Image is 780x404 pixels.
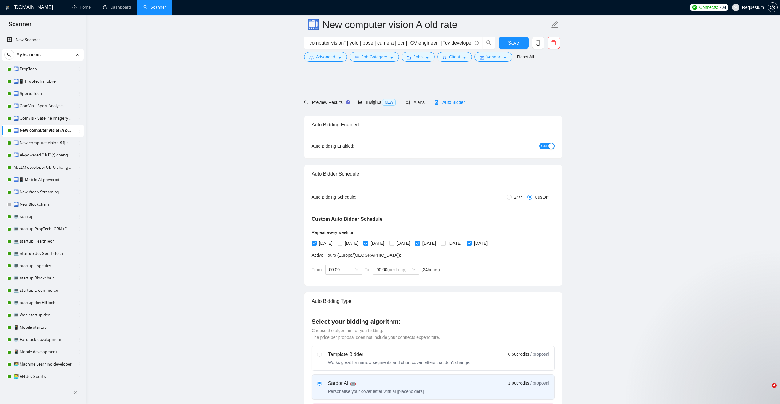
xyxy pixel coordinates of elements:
[76,91,81,96] span: holder
[312,165,555,183] div: Auto Bidder Schedule
[483,37,495,49] button: search
[317,240,335,247] span: [DATE]
[328,388,424,394] div: Personalise your cover letter with ai [placeholders]
[14,186,72,198] a: 🛄 New Video Streaming
[548,40,560,46] span: delete
[434,100,439,105] span: robot
[350,52,399,62] button: barsJob Categorycaret-down
[76,116,81,121] span: holder
[143,5,166,10] a: searchScanner
[312,143,393,149] div: Auto Bidding Enabled:
[338,55,342,60] span: caret-down
[512,194,525,200] span: 24/7
[14,63,72,75] a: 🛄 PropTech
[312,317,555,326] h4: Select your bidding algorithm:
[699,4,718,11] span: Connects:
[14,211,72,223] a: 💻 startup
[362,53,387,60] span: Job Category
[425,55,430,60] span: caret-down
[768,5,778,10] a: setting
[759,383,774,398] iframe: Intercom live chat
[14,272,72,284] a: 💻 startup Blockchain
[475,41,479,45] span: info-circle
[304,52,347,62] button: settingAdvancedcaret-down
[499,37,529,49] button: Save
[5,53,14,57] span: search
[420,240,438,247] span: [DATE]
[328,351,471,358] div: Template Bidder
[532,194,552,200] span: Custom
[503,55,507,60] span: caret-down
[14,125,72,137] a: 🛄 New computer vision A old rate
[422,267,440,272] span: ( 24 hours)
[14,112,72,125] a: 🛄 ComVis - Satellite Imagery Analysis
[14,161,72,174] a: AI/LLM developer 01/10 changed end
[76,350,81,354] span: holder
[73,390,79,396] span: double-left
[76,165,81,170] span: holder
[312,116,555,133] div: Auto Bidding Enabled
[14,174,72,186] a: 🛄📱 Mobile AI-powered
[14,334,72,346] a: 💻 Fullstack development
[486,53,500,60] span: Vendor
[532,37,544,49] button: copy
[692,5,697,10] img: upwork-logo.png
[530,380,549,386] span: / proposal
[76,362,81,367] span: holder
[437,52,472,62] button: userClientcaret-down
[76,337,81,342] span: holder
[442,55,447,60] span: user
[449,53,460,60] span: Client
[414,53,423,60] span: Jobs
[14,346,72,358] a: 📱 Mobile development
[14,260,72,272] a: 💻 startup Logistics
[472,240,490,247] span: [DATE]
[342,240,361,247] span: [DATE]
[719,4,726,11] span: 704
[382,99,396,106] span: NEW
[480,55,484,60] span: idcard
[530,351,549,357] span: / proposal
[16,49,41,61] span: My Scanners
[517,53,534,60] a: Reset All
[76,276,81,281] span: holder
[5,3,10,13] img: logo
[377,265,415,274] span: 00:00
[14,321,72,334] a: 📱 Mobile startup
[14,358,72,370] a: 👨‍💻 Machine Learning developer
[14,370,72,383] a: 👨‍💻 RN dev Sports
[76,214,81,219] span: holder
[76,141,81,145] span: holder
[14,149,72,161] a: 🛄 AI-powered 01/10(t) changed end
[14,284,72,297] a: 💻 startup E-commerce
[483,40,495,46] span: search
[541,143,547,149] span: ON
[312,328,440,340] span: Choose the algorithm for you bidding. The price per proposal does not include your connects expen...
[316,53,335,60] span: Advanced
[14,88,72,100] a: 🛄 Sports Tech
[76,128,81,133] span: holder
[358,100,396,105] span: Insights
[2,34,84,46] li: New Scanner
[304,100,348,105] span: Preview Results
[312,230,354,235] span: Repeat every week on
[406,100,410,105] span: notification
[14,235,72,248] a: 💻 startup HealthTech
[312,267,323,272] span: From:
[406,100,425,105] span: Alerts
[76,300,81,305] span: holder
[394,240,413,247] span: [DATE]
[76,177,81,182] span: holder
[76,251,81,256] span: holder
[548,37,560,49] button: delete
[446,240,464,247] span: [DATE]
[772,383,777,388] span: 4
[14,309,72,321] a: 💻 Web startup dev
[328,359,471,366] div: Works great for narrow segments and short cover letters that don't change.
[14,297,72,309] a: 💻 startup dev HRTech
[14,198,72,211] a: 🛄 New Blockchain
[76,202,81,207] span: holder
[768,2,778,12] button: setting
[103,5,131,10] a: dashboardDashboard
[312,253,401,258] span: Active Hours ( Europe/[GEOGRAPHIC_DATA] ):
